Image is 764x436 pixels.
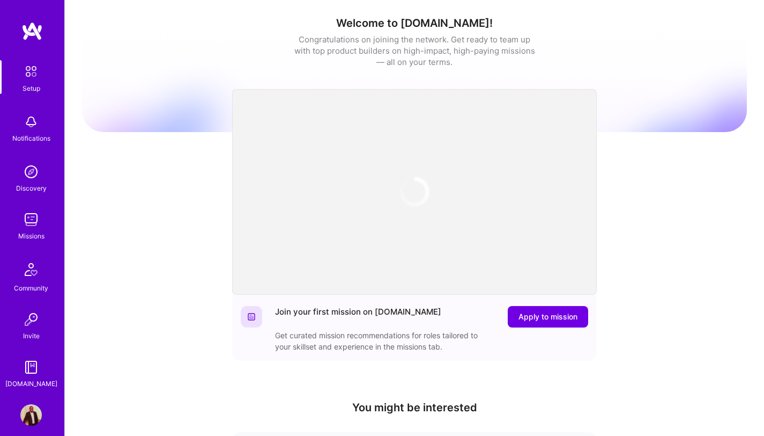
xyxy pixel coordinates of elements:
div: [DOMAIN_NAME] [5,378,57,389]
div: Setup [23,83,40,94]
div: Congratulations on joining the network. Get ready to team up with top product builders on high-im... [294,34,535,68]
a: User Avatar [18,404,44,426]
div: Join your first mission on [DOMAIN_NAME] [275,306,441,328]
img: Website [247,313,256,321]
img: setup [20,60,42,83]
img: guide book [20,357,42,378]
button: Apply to mission [508,306,588,328]
div: Get curated mission recommendations for roles tailored to your skillset and experience in the mis... [275,330,489,352]
img: discovery [20,161,42,183]
span: Apply to mission [518,311,577,322]
img: loading [395,173,433,211]
div: Invite [23,330,40,341]
div: Missions [18,230,44,242]
img: Invite [20,309,42,330]
img: logo [21,21,43,41]
img: Community [18,257,44,282]
img: User Avatar [20,404,42,426]
h1: Welcome to [DOMAIN_NAME]! [82,17,747,30]
img: teamwork [20,209,42,230]
div: Discovery [16,183,47,194]
div: Notifications [12,133,50,144]
h4: You might be interested [232,401,597,414]
div: Community [14,282,48,294]
iframe: video [232,89,597,295]
img: bell [20,111,42,133]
